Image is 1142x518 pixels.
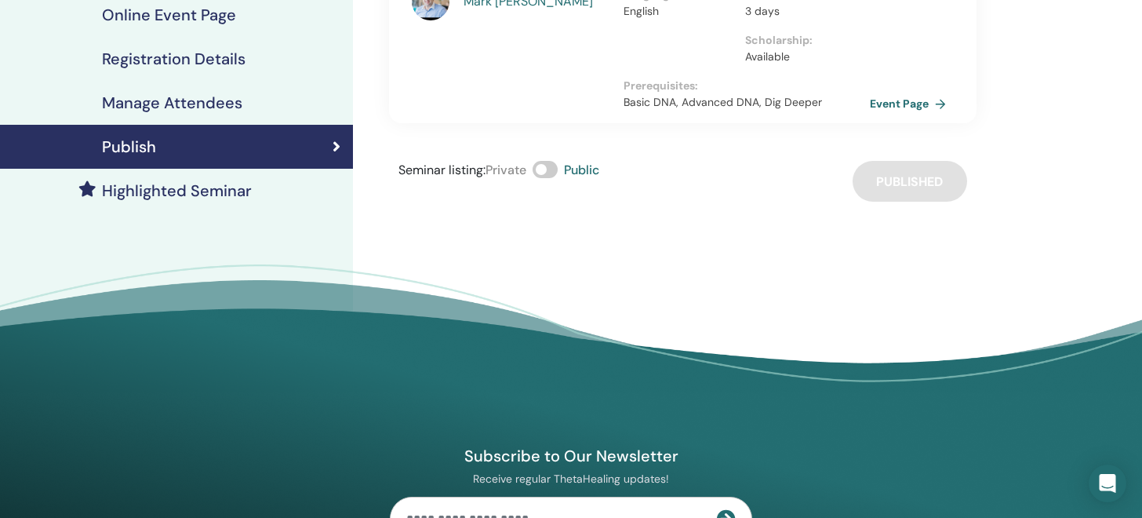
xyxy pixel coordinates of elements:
p: Available [745,49,857,65]
p: Receive regular ThetaHealing updates! [390,472,752,486]
p: Prerequisites : [624,78,867,94]
p: English [624,3,736,20]
span: Private [486,162,526,178]
h4: Registration Details [102,49,245,68]
h4: Online Event Page [102,5,236,24]
a: Event Page [870,92,952,115]
div: Open Intercom Messenger [1089,465,1126,502]
p: Basic DNA, Advanced DNA, Dig Deeper [624,94,867,111]
h4: Manage Attendees [102,93,242,112]
h4: Publish [102,137,156,156]
p: 3 days [745,3,857,20]
p: Scholarship : [745,32,857,49]
span: Seminar listing : [398,162,486,178]
span: Public [564,162,599,178]
h4: Highlighted Seminar [102,181,252,200]
h4: Subscribe to Our Newsletter [390,446,752,466]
